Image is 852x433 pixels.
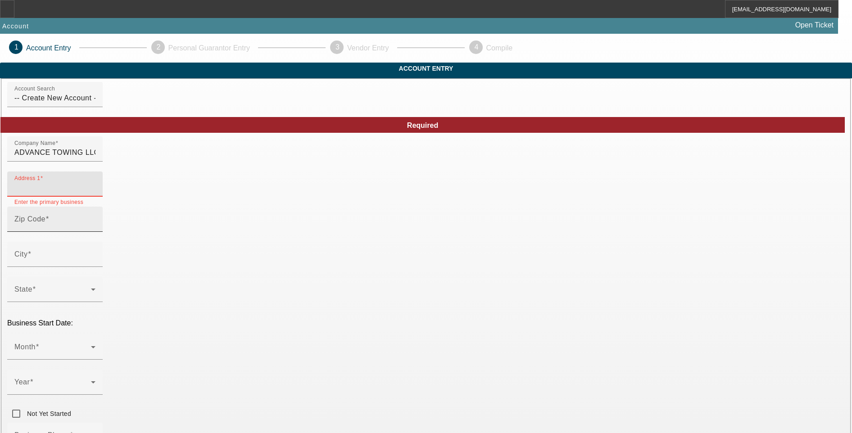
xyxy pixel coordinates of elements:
[14,86,55,92] mat-label: Account Search
[347,44,389,52] p: Vendor Entry
[25,409,71,418] label: Not Yet Started
[335,43,340,51] span: 3
[486,44,513,52] p: Compile
[2,23,29,30] span: Account
[7,319,845,327] p: Business Start Date:
[14,43,18,51] span: 1
[407,122,438,129] span: Required
[168,44,250,52] p: Personal Guarantor Entry
[14,176,40,181] mat-label: Address 1
[14,197,95,216] mat-error: Enter the primary business address(max 250 characters)
[14,378,30,386] mat-label: Year
[14,215,45,223] mat-label: Zip Code
[157,43,161,51] span: 2
[14,140,55,146] mat-label: Company Name
[475,43,479,51] span: 4
[7,65,845,72] span: Account Entry
[14,93,95,104] input: Account Search
[792,18,837,33] a: Open Ticket
[14,285,32,293] mat-label: State
[26,44,71,52] p: Account Entry
[14,343,36,351] mat-label: Month
[14,250,28,258] mat-label: City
